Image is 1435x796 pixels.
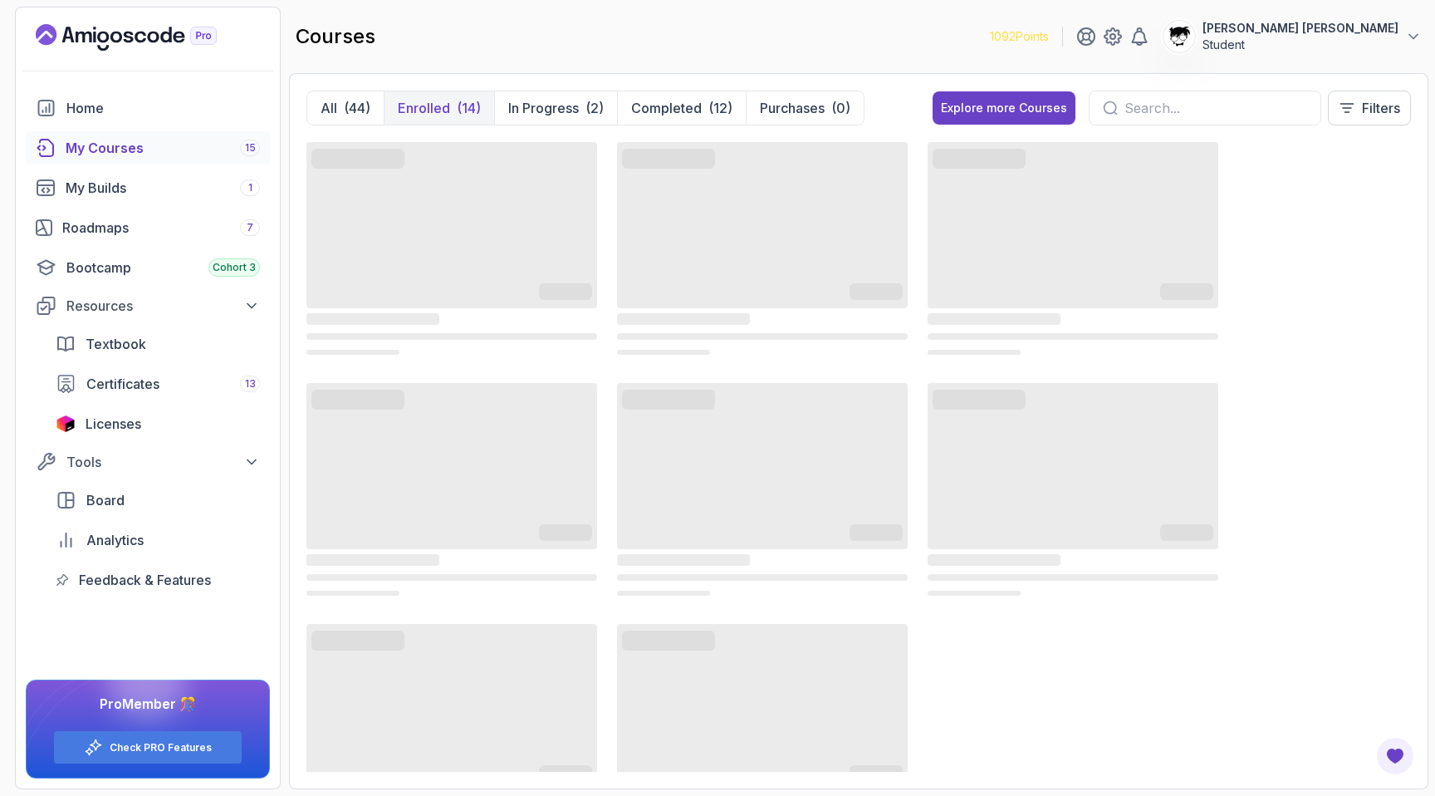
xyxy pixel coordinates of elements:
a: Check PRO Features [110,741,212,754]
button: Explore more Courses [933,91,1075,125]
span: ‌ [928,574,1218,581]
div: card loading ui [928,380,1218,601]
span: Analytics [86,530,144,550]
div: Explore more Courses [941,100,1067,116]
a: analytics [46,523,270,557]
button: user profile image[PERSON_NAME] [PERSON_NAME]Student [1163,20,1422,53]
span: ‌ [617,574,908,581]
div: (0) [831,98,850,118]
span: ‌ [617,333,908,340]
span: Certificates [86,374,159,394]
p: Enrolled [398,98,450,118]
span: ‌ [928,554,1060,566]
a: licenses [46,407,270,440]
span: ‌ [622,152,715,165]
span: ‌ [617,350,710,355]
h2: courses [296,23,375,50]
input: Search... [1124,98,1307,118]
p: Filters [1362,98,1400,118]
a: feedback [46,563,270,597]
a: roadmaps [26,211,270,244]
div: Tools [66,452,260,472]
button: Enrolled(14) [384,91,494,125]
a: home [26,91,270,125]
span: ‌ [850,769,903,782]
span: ‌ [928,142,1218,308]
span: ‌ [1160,528,1213,541]
p: Completed [631,98,702,118]
div: card loading ui [306,139,597,360]
a: builds [26,171,270,204]
div: card loading ui [617,380,908,601]
span: ‌ [306,554,439,566]
p: 1092 Points [990,28,1049,45]
button: In Progress(2) [494,91,617,125]
span: ‌ [928,383,1218,549]
div: card loading ui [928,139,1218,360]
span: ‌ [311,634,404,647]
div: Home [66,98,260,118]
div: Resources [66,296,260,316]
span: ‌ [850,287,903,300]
span: ‌ [617,554,750,566]
button: Check PRO Features [53,730,242,764]
button: Filters [1328,91,1411,125]
span: ‌ [928,350,1021,355]
div: My Builds [66,178,260,198]
a: board [46,484,270,517]
span: ‌ [539,287,592,300]
p: In Progress [508,98,579,118]
span: Textbook [86,334,146,354]
div: card loading ui [306,380,597,601]
span: ‌ [306,624,597,790]
a: textbook [46,327,270,361]
span: ‌ [617,142,908,308]
a: courses [26,131,270,165]
span: Licenses [86,414,141,434]
span: ‌ [311,152,404,165]
span: ‌ [1160,287,1213,300]
button: Purchases(0) [746,91,864,125]
span: ‌ [622,393,715,406]
a: bootcamp [26,251,270,284]
span: ‌ [933,393,1026,406]
button: Open Feedback Button [1375,736,1415,776]
span: ‌ [539,769,592,782]
span: 1 [248,181,252,194]
div: card loading ui [617,139,908,360]
button: Resources [26,291,270,321]
span: ‌ [617,591,710,596]
span: ‌ [928,591,1021,596]
span: ‌ [306,142,597,308]
div: (44) [344,98,370,118]
span: ‌ [306,591,399,596]
div: (14) [457,98,481,118]
p: [PERSON_NAME] [PERSON_NAME] [1202,20,1398,37]
span: ‌ [539,528,592,541]
span: 15 [245,141,256,155]
button: All(44) [307,91,384,125]
p: Student [1202,37,1398,53]
p: Purchases [760,98,825,118]
span: ‌ [617,383,908,549]
img: user profile image [1163,21,1195,52]
button: Tools [26,447,270,477]
a: certificates [46,367,270,400]
div: Bootcamp [66,258,260,278]
span: ‌ [311,393,404,406]
a: Landing page [36,24,255,51]
span: ‌ [306,574,597,581]
span: ‌ [306,313,439,325]
div: (12) [708,98,732,118]
span: 13 [245,377,256,391]
div: (2) [585,98,604,118]
span: ‌ [617,313,750,325]
span: ‌ [933,152,1026,165]
span: ‌ [617,624,908,790]
span: Cohort 3 [213,261,256,274]
span: Board [86,490,125,510]
span: ‌ [306,383,597,549]
span: ‌ [850,528,903,541]
div: Roadmaps [62,218,260,238]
